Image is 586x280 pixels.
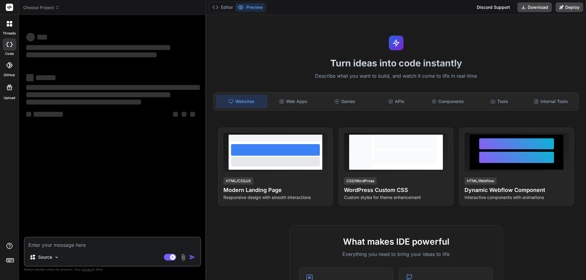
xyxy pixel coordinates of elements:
[24,267,201,272] p: Always double-check its answers. Your in Bind
[180,254,187,261] img: attachment
[320,95,370,108] div: Games
[4,73,15,78] label: GitHub
[344,177,377,185] div: CSS/WordPress
[37,35,47,40] span: ‌
[26,100,141,105] span: ‌
[26,33,35,41] span: ‌
[210,72,582,80] p: Describe what you want to build, and watch it come to life in real-time
[473,2,514,12] div: Discord Support
[223,177,253,185] div: HTML/CSS/JS
[173,112,178,117] span: ‌
[210,3,235,12] button: Editor
[299,250,493,258] p: Everything you need to bring your ideas to life
[268,95,319,108] div: Web Apps
[465,186,569,194] h4: Dynamic Webflow Component
[344,186,448,194] h4: WordPress Custom CSS
[82,268,93,271] span: privacy
[3,31,16,36] label: threads
[371,95,421,108] div: APIs
[223,194,327,200] p: Responsive design with smooth interactions
[23,5,60,11] span: Choose Project
[517,2,552,12] button: Download
[344,194,448,200] p: Custom styles for theme enhancement
[5,51,14,56] label: code
[465,194,569,200] p: Interactive components with animations
[182,112,186,117] span: ‌
[189,254,195,260] img: icon
[474,95,525,108] div: Tools
[38,254,52,260] p: Source
[235,3,265,12] button: Preview
[54,255,59,260] img: Pick Models
[465,177,497,185] div: HTML/Webflow
[210,58,582,69] h1: Turn ideas into code instantly
[555,2,583,12] button: Deploy
[299,235,493,248] h2: What makes IDE powerful
[223,186,327,194] h4: Modern Landing Page
[26,85,200,90] span: ‌
[216,95,267,108] div: Websites
[4,95,15,101] label: Upload
[26,112,31,117] span: ‌
[26,45,170,50] span: ‌
[190,112,195,117] span: ‌
[36,75,56,80] span: ‌
[526,95,576,108] div: Internal Tools
[26,92,170,97] span: ‌
[26,74,34,81] span: ‌
[423,95,473,108] div: Components
[34,112,63,117] span: ‌
[26,52,157,57] span: ‌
